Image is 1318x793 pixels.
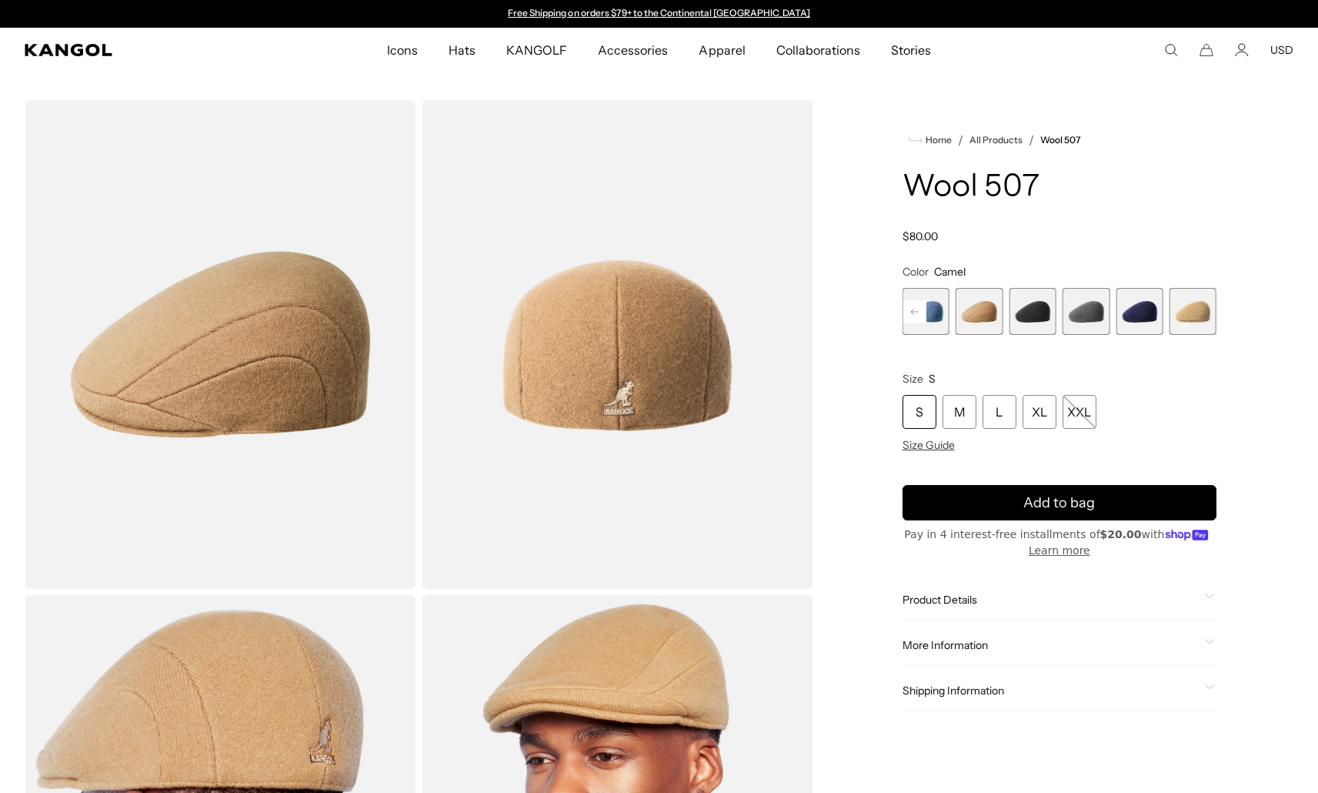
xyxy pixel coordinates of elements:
[449,28,475,72] span: Hats
[582,28,683,72] a: Accessories
[952,131,963,149] li: /
[934,265,966,279] span: Camel
[903,229,938,243] span: $80.00
[876,28,946,72] a: Stories
[903,265,929,279] span: Color
[761,28,876,72] a: Collaborations
[1009,288,1056,335] div: 4 of 7
[956,288,1003,335] div: 3 of 7
[903,593,1198,607] span: Product Details
[1116,288,1163,335] label: Navy
[891,28,931,72] span: Stories
[903,288,949,335] label: Denim Blue
[969,135,1023,146] a: All Products
[506,28,567,72] span: KANGOLF
[1023,493,1095,514] span: Add to bag
[1170,288,1216,335] div: 7 of 7
[1023,131,1034,149] li: /
[25,100,415,589] img: color-camel
[903,684,1198,698] span: Shipping Information
[598,28,668,72] span: Accessories
[508,7,810,18] a: Free Shipping on orders $79+ to the Continental [GEOGRAPHIC_DATA]
[903,372,923,386] span: Size
[903,131,1216,149] nav: breadcrumbs
[1164,43,1178,57] summary: Search here
[1116,288,1163,335] div: 6 of 7
[1200,43,1213,57] button: Cart
[903,288,949,335] div: 2 of 7
[422,100,812,589] img: color-camel
[1023,395,1056,429] div: XL
[943,395,976,429] div: M
[956,288,1003,335] label: Camel
[372,28,433,72] a: Icons
[1063,288,1109,335] div: 5 of 7
[25,44,255,56] a: Kangol
[1235,43,1249,57] a: Account
[776,28,860,72] span: Collaborations
[501,8,818,20] div: 1 of 2
[501,8,818,20] div: Announcement
[903,171,1216,205] h1: Wool 507
[929,372,936,386] span: S
[1170,288,1216,335] label: Taupe
[923,135,952,146] span: Home
[983,395,1016,429] div: L
[1063,395,1096,429] div: XXL
[1009,288,1056,335] label: Black
[903,438,955,452] span: Size Guide
[909,133,952,147] a: Home
[491,28,582,72] a: KANGOLF
[903,485,1216,520] button: Add to bag
[903,638,1198,652] span: More Information
[1270,43,1293,57] button: USD
[501,8,818,20] slideshow-component: Announcement bar
[387,28,418,72] span: Icons
[1040,135,1081,146] a: Wool 507
[699,28,745,72] span: Apparel
[433,28,491,72] a: Hats
[683,28,760,72] a: Apparel
[1063,288,1109,335] label: Dark Flannel
[903,395,936,429] div: S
